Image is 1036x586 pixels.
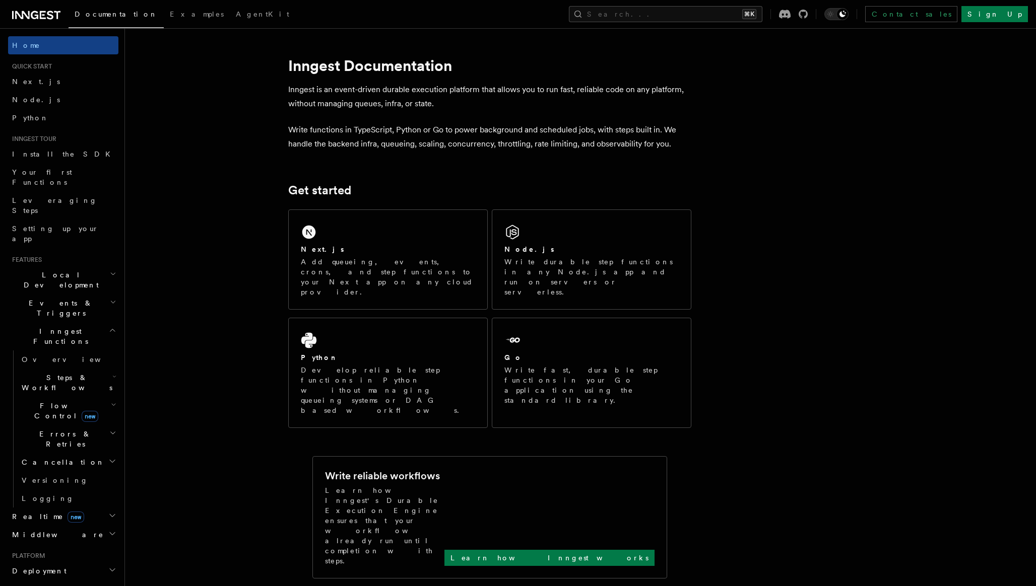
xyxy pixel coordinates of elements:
[8,191,118,219] a: Leveraging Steps
[18,350,118,369] a: Overview
[18,369,118,397] button: Steps & Workflows
[288,318,488,428] a: PythonDevelop reliable step functions in Python without managing queueing systems or DAG based wo...
[450,553,649,563] p: Learn how Inngest works
[18,401,111,421] span: Flow Control
[8,62,52,70] span: Quick start
[8,562,118,580] button: Deployment
[824,8,849,20] button: Toggle dark mode
[18,471,118,489] a: Versioning
[569,6,762,22] button: Search...⌘K
[8,72,118,91] a: Next.js
[301,365,475,415] p: Develop reliable step functions in Python without managing queueing systems or DAG based workflows.
[12,150,116,158] span: Install the SDK
[68,511,84,523] span: new
[8,326,109,346] span: Inngest Functions
[8,322,118,350] button: Inngest Functions
[301,352,338,362] h2: Python
[12,196,97,214] span: Leveraging Steps
[8,109,118,127] a: Python
[8,552,45,560] span: Platform
[18,397,118,425] button: Flow Controlnew
[8,256,42,264] span: Features
[8,350,118,507] div: Inngest Functions
[8,36,118,54] a: Home
[236,10,289,18] span: AgentKit
[18,489,118,507] a: Logging
[504,365,679,405] p: Write fast, durable step functions in your Go application using the standard library.
[12,114,49,122] span: Python
[288,123,691,151] p: Write functions in TypeScript, Python or Go to power background and scheduled jobs, with steps bu...
[18,373,112,393] span: Steps & Workflows
[8,135,56,143] span: Inngest tour
[12,225,99,243] span: Setting up your app
[504,257,679,297] p: Write durable step functions in any Node.js app and run on servers or serverless.
[504,352,523,362] h2: Go
[8,163,118,191] a: Your first Functions
[444,550,655,566] a: Learn how Inngest works
[8,566,67,576] span: Deployment
[8,530,104,540] span: Middleware
[865,6,957,22] a: Contact sales
[18,453,118,471] button: Cancellation
[164,3,230,27] a: Examples
[8,91,118,109] a: Node.js
[18,457,105,467] span: Cancellation
[8,298,110,318] span: Events & Triggers
[12,40,40,50] span: Home
[325,485,444,566] p: Learn how Inngest's Durable Execution Engine ensures that your workflow already run until complet...
[22,476,88,484] span: Versioning
[8,270,110,290] span: Local Development
[504,244,554,254] h2: Node.js
[8,266,118,294] button: Local Development
[8,294,118,322] button: Events & Triggers
[325,469,440,483] h2: Write reliable workflows
[8,507,118,526] button: Realtimenew
[288,183,351,197] a: Get started
[492,318,691,428] a: GoWrite fast, durable step functions in your Go application using the standard library.
[492,209,691,310] a: Node.jsWrite durable step functions in any Node.js app and run on servers or serverless.
[8,511,84,522] span: Realtime
[12,78,60,86] span: Next.js
[8,219,118,248] a: Setting up your app
[82,411,98,422] span: new
[288,209,488,310] a: Next.jsAdd queueing, events, crons, and step functions to your Next app on any cloud provider.
[301,257,475,297] p: Add queueing, events, crons, and step functions to your Next app on any cloud provider.
[8,526,118,544] button: Middleware
[301,244,344,254] h2: Next.js
[18,425,118,453] button: Errors & Retries
[288,56,691,75] h1: Inngest Documentation
[18,429,109,449] span: Errors & Retries
[170,10,224,18] span: Examples
[288,83,691,111] p: Inngest is an event-driven durable execution platform that allows you to run fast, reliable code ...
[12,96,60,104] span: Node.js
[22,355,125,363] span: Overview
[961,6,1028,22] a: Sign Up
[230,3,295,27] a: AgentKit
[22,494,74,502] span: Logging
[12,168,72,186] span: Your first Functions
[742,9,756,19] kbd: ⌘K
[69,3,164,28] a: Documentation
[75,10,158,18] span: Documentation
[8,145,118,163] a: Install the SDK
